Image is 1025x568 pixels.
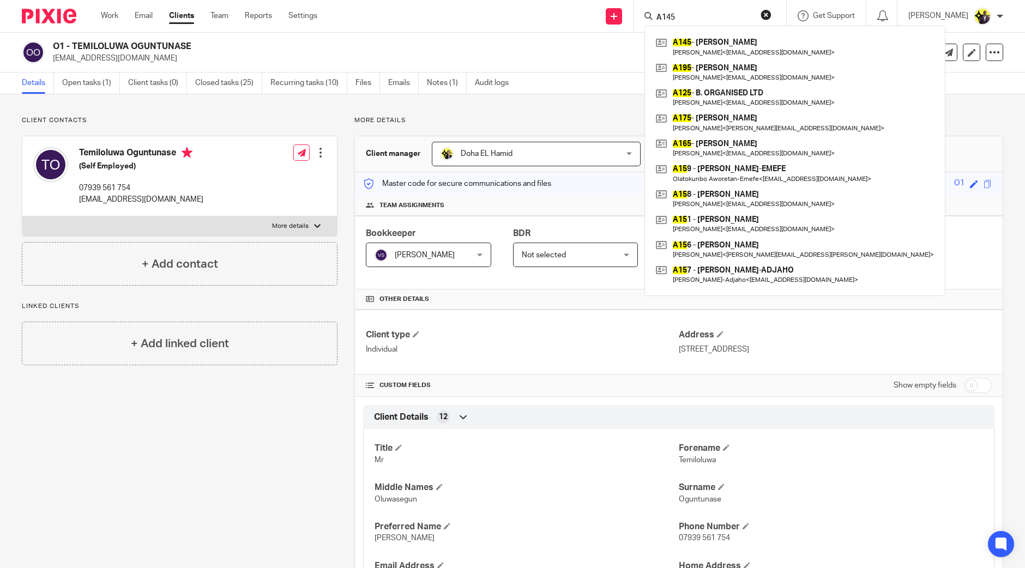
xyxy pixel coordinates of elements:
[375,456,384,464] span: Mr
[388,72,419,94] a: Emails
[374,412,429,423] span: Client Details
[375,482,679,493] h4: Middle Names
[79,161,203,172] h5: (Self Employed)
[355,72,380,94] a: Files
[62,72,120,94] a: Open tasks (1)
[366,329,679,341] h4: Client type
[379,201,444,210] span: Team assignments
[366,148,421,159] h3: Client manager
[131,335,229,352] h4: + Add linked client
[375,443,679,454] h4: Title
[272,222,309,231] p: More details
[679,521,983,533] h4: Phone Number
[79,194,203,205] p: [EMAIL_ADDRESS][DOMAIN_NAME]
[101,10,118,21] a: Work
[22,116,337,125] p: Client contacts
[79,183,203,194] p: 07939 561 754
[354,116,1003,125] p: More details
[79,147,203,161] h4: Temiloluwa Oguntunase
[288,10,317,21] a: Settings
[679,443,983,454] h4: Forename
[182,147,192,158] i: Primary
[142,256,218,273] h4: + Add contact
[270,72,347,94] a: Recurring tasks (10)
[655,13,753,23] input: Search
[195,72,262,94] a: Closed tasks (25)
[441,147,454,160] img: Doha-Starbridge.jpg
[761,9,771,20] button: Clear
[908,10,968,21] p: [PERSON_NAME]
[439,412,448,422] span: 12
[169,10,194,21] a: Clients
[22,9,76,23] img: Pixie
[375,521,679,533] h4: Preferred Name
[379,295,429,304] span: Other details
[679,534,730,542] span: 07939 561 754
[22,41,45,64] img: svg%3E
[135,10,153,21] a: Email
[894,380,956,391] label: Show empty fields
[427,72,467,94] a: Notes (1)
[22,72,54,94] a: Details
[366,381,679,390] h4: CUSTOM FIELDS
[522,251,566,259] span: Not selected
[366,229,416,238] span: Bookkeeper
[363,178,551,189] p: Master code for secure communications and files
[53,53,855,64] p: [EMAIL_ADDRESS][DOMAIN_NAME]
[366,344,679,355] p: Individual
[395,251,455,259] span: [PERSON_NAME]
[33,147,68,182] img: svg%3E
[375,249,388,262] img: svg%3E
[679,456,716,464] span: Temiloluwa
[679,329,992,341] h4: Address
[679,496,721,503] span: Oguntunase
[974,8,991,25] img: Yemi-Starbridge.jpg
[461,150,512,158] span: Doha EL Hamid
[375,496,417,503] span: Oluwasegun
[53,41,695,52] h2: O1 - TEMILOLUWA OGUNTUNASE
[954,178,964,190] div: O1
[679,482,983,493] h4: Surname
[679,344,992,355] p: [STREET_ADDRESS]
[128,72,187,94] a: Client tasks (0)
[813,12,855,20] span: Get Support
[22,302,337,311] p: Linked clients
[375,534,435,542] span: [PERSON_NAME]
[475,72,517,94] a: Audit logs
[245,10,272,21] a: Reports
[210,10,228,21] a: Team
[513,229,530,238] span: BDR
